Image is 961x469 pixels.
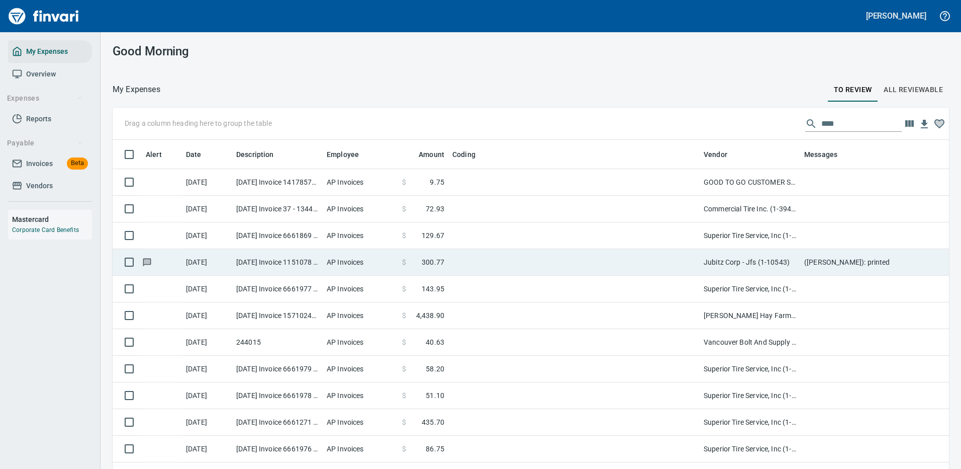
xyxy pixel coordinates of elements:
[182,249,232,276] td: [DATE]
[186,148,215,161] span: Date
[866,11,926,21] h5: [PERSON_NAME]
[327,148,372,161] span: Employee
[232,436,323,462] td: [DATE] Invoice 6661976 from Superior Tire Service, Inc (1-10991)
[323,329,398,356] td: AP Invoices
[323,436,398,462] td: AP Invoices
[402,390,406,401] span: $
[700,196,800,222] td: Commercial Tire Inc. (1-39436)
[426,337,444,347] span: 40.63
[402,204,406,214] span: $
[26,68,56,81] span: Overview
[863,8,929,24] button: [PERSON_NAME]
[704,148,740,161] span: Vendor
[182,169,232,196] td: [DATE]
[232,302,323,329] td: [DATE] Invoice 157102485 from [PERSON_NAME][GEOGRAPHIC_DATA] (1-38594)
[113,44,375,58] h3: Good Morning
[700,382,800,409] td: Superior Tire Service, Inc (1-10991)
[402,444,406,454] span: $
[323,169,398,196] td: AP Invoices
[323,249,398,276] td: AP Invoices
[700,436,800,462] td: Superior Tire Service, Inc (1-10991)
[8,175,92,197] a: Vendors
[3,89,87,108] button: Expenses
[402,177,406,187] span: $
[700,356,800,382] td: Superior Tire Service, Inc (1-10991)
[146,148,162,161] span: Alert
[236,148,287,161] span: Description
[323,409,398,436] td: AP Invoices
[323,382,398,409] td: AP Invoices
[8,63,92,86] a: Overview
[917,117,932,132] button: Download table
[182,302,232,329] td: [DATE]
[402,284,406,294] span: $
[232,409,323,436] td: [DATE] Invoice 6661271 from Superior Tire Service, Inc (1-10991)
[113,84,160,96] p: My Expenses
[323,356,398,382] td: AP Invoices
[182,329,232,356] td: [DATE]
[26,158,53,170] span: Invoices
[232,169,323,196] td: [DATE] Invoice 141785700 from GOOD TO GO CUSTOMER SERVICE CENTER (1-21898)
[26,45,68,58] span: My Expenses
[26,180,53,192] span: Vendors
[402,310,406,321] span: $
[700,276,800,302] td: Superior Tire Service, Inc (1-10991)
[182,356,232,382] td: [DATE]
[182,409,232,436] td: [DATE]
[422,284,444,294] span: 143.95
[8,40,92,63] a: My Expenses
[402,230,406,241] span: $
[182,196,232,222] td: [DATE]
[182,382,232,409] td: [DATE]
[452,148,475,161] span: Coding
[12,214,92,225] h6: Mastercard
[6,4,81,28] img: Finvari
[426,390,444,401] span: 51.10
[804,148,850,161] span: Messages
[323,222,398,249] td: AP Invoices
[700,249,800,276] td: Jubitz Corp - Jfs (1-10543)
[186,148,202,161] span: Date
[323,302,398,329] td: AP Invoices
[232,196,323,222] td: [DATE] Invoice 37 - 134462 from Commercial Tire Inc. (1-39436)
[402,337,406,347] span: $
[416,310,444,321] span: 4,438.90
[804,148,837,161] span: Messages
[426,204,444,214] span: 72.93
[67,158,88,169] span: Beta
[182,436,232,462] td: [DATE]
[884,84,943,96] span: All Reviewable
[700,302,800,329] td: [PERSON_NAME] Hay Farms (1-38594)
[700,169,800,196] td: GOOD TO GO CUSTOMER SERVICE CENTER (1-21898)
[422,230,444,241] span: 129.67
[182,222,232,249] td: [DATE]
[426,364,444,374] span: 58.20
[402,364,406,374] span: $
[236,148,274,161] span: Description
[422,257,444,267] span: 300.77
[113,84,160,96] nav: breadcrumb
[402,417,406,427] span: $
[700,409,800,436] td: Superior Tire Service, Inc (1-10991)
[3,134,87,152] button: Payable
[323,196,398,222] td: AP Invoices
[8,108,92,130] a: Reports
[327,148,359,161] span: Employee
[7,137,83,149] span: Payable
[232,329,323,356] td: 244015
[7,92,83,105] span: Expenses
[422,417,444,427] span: 435.70
[182,276,232,302] td: [DATE]
[430,177,444,187] span: 9.75
[26,113,51,125] span: Reports
[142,259,152,265] span: Has messages
[8,152,92,175] a: InvoicesBeta
[452,148,489,161] span: Coding
[426,444,444,454] span: 86.75
[323,276,398,302] td: AP Invoices
[232,382,323,409] td: [DATE] Invoice 6661978 from Superior Tire Service, Inc (1-10991)
[700,329,800,356] td: Vancouver Bolt And Supply Inc (1-11067)
[232,249,323,276] td: [DATE] Invoice 1151078 from Jubitz Corp - Jfs (1-10543)
[232,222,323,249] td: [DATE] Invoice 6661869 from Superior Tire Service, Inc (1-10991)
[406,148,444,161] span: Amount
